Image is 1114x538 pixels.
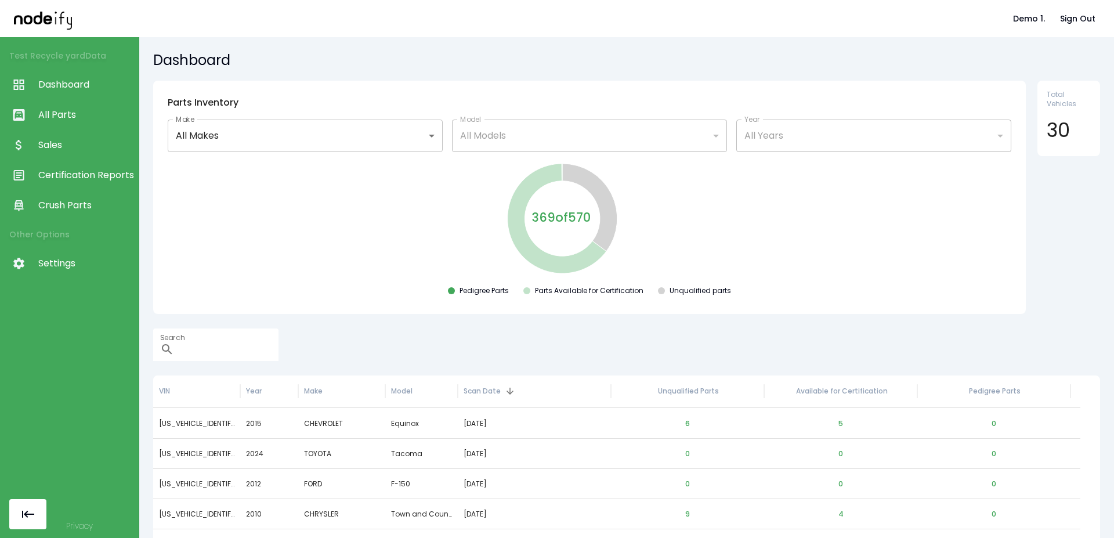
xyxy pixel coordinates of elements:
div: [DATE] [464,409,605,438]
div: [DATE] [464,439,605,468]
div: 3TMLB5JN3RM076286 [153,438,240,468]
div: Pedigree Parts [969,386,1021,396]
button: 0 [676,440,699,468]
button: 6 [676,410,699,438]
div: Town and Country [385,499,458,529]
span: All Parts [38,108,133,122]
div: All Makes [168,120,443,152]
div: 1FTFW1EF5CFB77270 [153,468,240,499]
div: 2012 [240,468,298,499]
label: Year [744,114,760,124]
label: Model [460,114,481,124]
img: nodeify [14,8,72,29]
div: Equinox [385,408,458,438]
span: Total Vehicles [1047,90,1091,109]
div: 2010 [240,499,298,529]
div: VIN [159,386,170,396]
span: Crush Parts [38,198,133,212]
h6: Parts Inventory [168,95,1011,110]
div: FORD [298,468,385,499]
label: Search [160,333,185,342]
h4: 30 [1047,118,1091,142]
button: Sign Out [1055,8,1100,30]
span: Settings [38,257,133,270]
div: 2015 [240,408,298,438]
div: Pedigree Parts [460,286,509,295]
span: Certification Reports [38,168,133,182]
div: Tacoma [385,438,458,468]
div: Available for Certification [796,386,888,396]
div: CHEVROLET [298,408,385,438]
button: Demo 1. [1008,8,1050,30]
label: Make [176,114,194,124]
button: 9 [676,500,699,528]
div: [DATE] [464,499,605,529]
div: Model [391,386,413,396]
div: Unqualified parts [670,286,731,295]
button: 4 [829,500,853,528]
div: All Years [736,120,1011,152]
div: 2024 [240,438,298,468]
div: Year [246,386,262,396]
div: All Models [452,120,727,152]
span: Dashboard [38,78,133,92]
div: [DATE] [464,469,605,499]
h5: Dashboard [153,51,1100,70]
div: Scan Date [464,386,501,396]
div: Make [304,386,323,396]
p: 369 of 570 [531,208,591,227]
div: 2A4RR2D16AR386663 [153,499,240,529]
div: F-150 [385,468,458,499]
div: Parts Available for Certification [535,286,643,295]
span: Sales [38,138,133,152]
button: 0 [676,470,699,498]
button: 0 [829,470,852,498]
div: TOYOTA [298,438,385,468]
button: 5 [829,410,852,438]
a: Privacy [66,520,93,532]
div: 2GNALBEK4F6107383 [153,408,240,438]
button: 0 [829,440,852,468]
button: Sort [502,383,518,399]
div: Unqualified Parts [658,386,719,396]
div: CHRYSLER [298,499,385,529]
